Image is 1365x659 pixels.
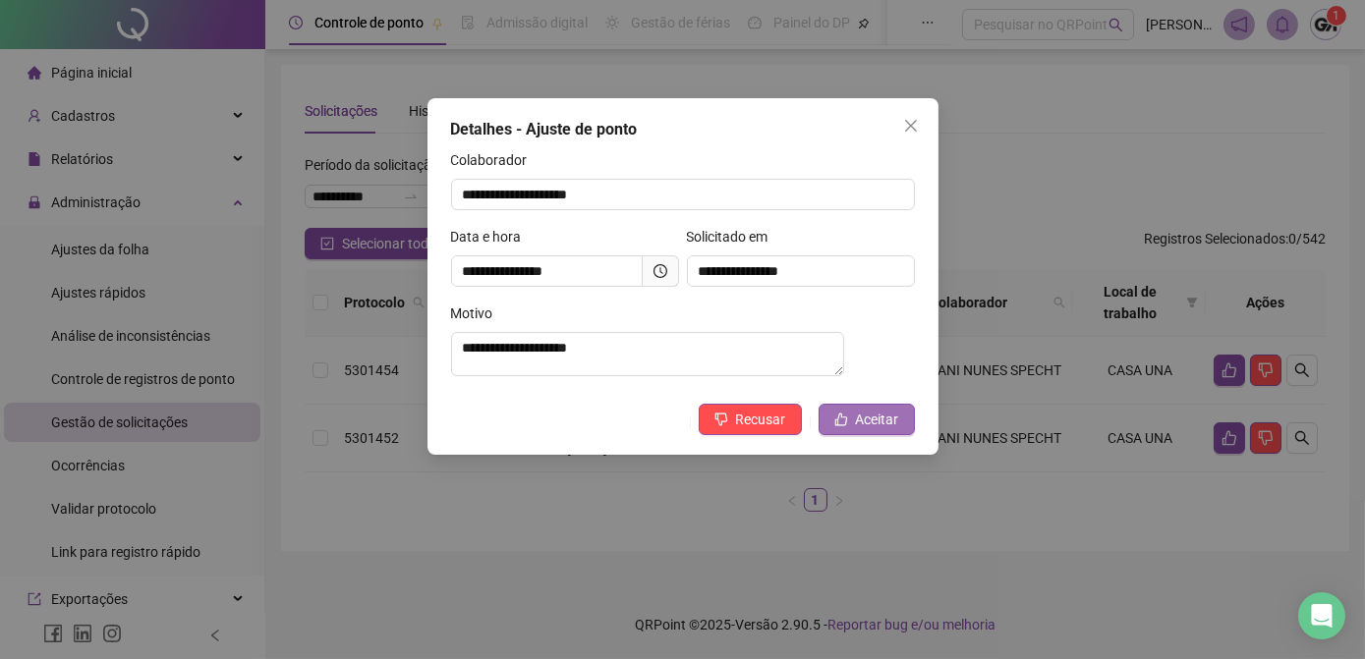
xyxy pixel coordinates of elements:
button: Recusar [699,404,802,435]
div: Open Intercom Messenger [1298,592,1345,639]
label: Solicitado em [687,226,781,247]
span: dislike [714,412,728,426]
span: Aceitar [856,409,899,430]
span: clock-circle [654,264,667,278]
label: Colaborador [451,149,540,171]
span: like [834,412,848,426]
label: Motivo [451,302,506,324]
div: Detalhes - Ajuste de ponto [451,118,915,141]
label: Data e hora [451,226,535,247]
span: Recusar [736,409,786,430]
span: close [903,118,919,134]
button: Aceitar [819,404,915,435]
button: Close [895,110,927,141]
